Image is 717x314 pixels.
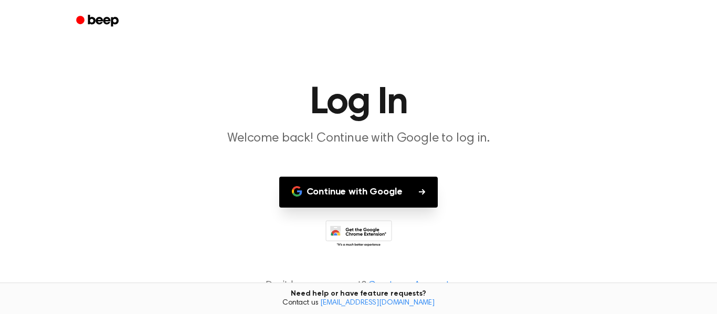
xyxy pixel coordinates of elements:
[368,278,449,293] a: Create an Account
[90,84,627,122] h1: Log In
[13,278,704,293] p: Don’t have an account?
[279,177,438,208] button: Continue with Google
[69,11,128,31] a: Beep
[157,130,560,147] p: Welcome back! Continue with Google to log in.
[320,299,435,307] a: [EMAIL_ADDRESS][DOMAIN_NAME]
[6,299,711,308] span: Contact us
